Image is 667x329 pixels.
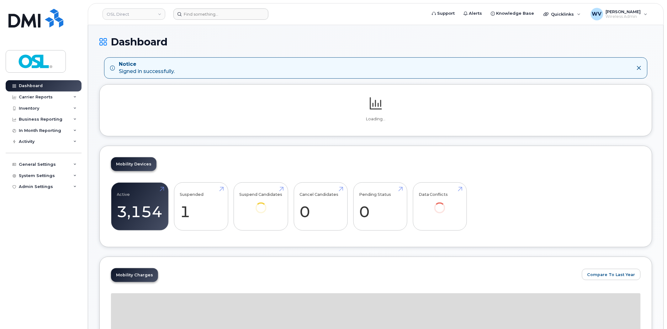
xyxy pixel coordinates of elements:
[587,272,635,278] span: Compare To Last Year
[299,186,342,227] a: Cancel Candidates 0
[359,186,401,227] a: Pending Status 0
[119,61,175,75] div: Signed in successfully.
[117,186,163,227] a: Active 3,154
[582,269,641,280] button: Compare To Last Year
[180,186,222,227] a: Suspended 1
[119,61,175,68] strong: Notice
[419,186,461,222] a: Data Conflicts
[240,186,283,222] a: Suspend Candidates
[111,116,641,122] p: Loading...
[111,157,156,171] a: Mobility Devices
[111,268,158,282] a: Mobility Charges
[99,36,652,47] h1: Dashboard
